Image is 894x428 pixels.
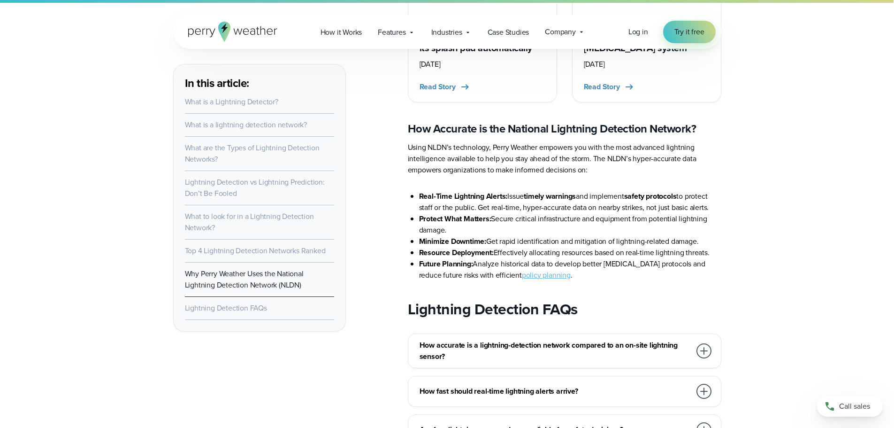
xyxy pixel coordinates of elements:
a: What are the Types of Lightning Detection Networks? [185,142,320,164]
span: Features [378,27,405,38]
li: Secure critical infrastructure and equipment from potential lightning damage. [419,213,721,236]
strong: Minimize Downtime: [419,236,486,247]
h2: Lightning Detection FAQs [408,300,721,319]
a: Lightning Detection vs Lightning Prediction: Don’t Be Fooled [185,177,325,199]
a: Lightning Detection FAQs [185,303,267,313]
a: How it Works [313,23,370,42]
span: Call sales [839,401,870,412]
li: Analyze historical data to develop better [MEDICAL_DATA] protocols and reduce future risks with e... [419,258,721,281]
strong: Resource Deployment: [419,247,494,258]
a: policy planning [522,270,571,280]
li: Get rapid identification and mitigation of lightning-related damage. [419,236,721,247]
a: Call sales [817,396,883,417]
strong: timely warnings [524,191,576,202]
span: Log in [628,26,648,37]
strong: safety protocols [624,191,677,202]
a: What to look for in a Lightning Detection Network? [185,211,314,233]
span: How it Works [321,27,362,38]
strong: Real-Time Lightning Alerts: [419,191,508,202]
a: What is a lightning detection network? [185,119,307,130]
h3: How Cedar Park’s lightning detection system shuts down its splash pad automatically [420,14,545,55]
span: Read Story [584,81,620,93]
button: Read Story [420,81,471,93]
strong: Protect What Matters: [419,213,491,224]
h3: How accurate is a lightning-detection network compared to an on-site lightning sensor? [420,340,691,362]
div: [DATE] [584,59,710,70]
h3: How Ozarks Amphitheater saved $500K using this [MEDICAL_DATA] system [584,14,710,55]
p: Using NLDN’s technology, Perry Weather empowers you with the most advanced lightning intelligence... [408,142,721,176]
div: [DATE] [420,59,545,70]
li: Issue and implement to protect staff or the public. Get real-time, hyper-accurate data on nearby ... [419,191,721,213]
a: What is a Lightning Detector? [185,96,278,107]
a: Try it free [663,21,716,43]
span: Industries [431,27,462,38]
span: Company [545,26,576,38]
span: Try it free [674,26,704,38]
a: Top 4 Lightning Detection Networks Ranked [185,245,326,256]
h3: How fast should real-time lightning alerts arrive? [420,386,691,397]
h3: In this article: [185,76,334,91]
strong: Future Planning: [419,258,473,269]
span: Read Story [420,81,456,93]
span: Case Studies [488,27,529,38]
a: Why Perry Weather Uses the National Lightning Detection Network (NLDN) [185,268,304,290]
h3: How Accurate is the National Lightning Detection Network? [408,121,721,136]
button: Read Story [584,81,635,93]
a: Log in [628,26,648,38]
a: Case Studies [480,23,537,42]
li: Effectively allocating resources based on real-time lightning threats. [419,247,721,258]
